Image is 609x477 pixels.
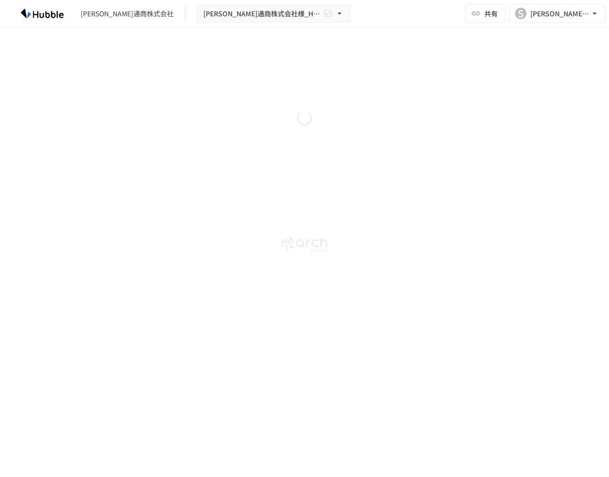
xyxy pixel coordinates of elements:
[530,8,590,20] div: [PERSON_NAME][EMAIL_ADDRESS][PERSON_NAME][DOMAIN_NAME]
[203,8,321,20] span: [PERSON_NAME]通商株式会社様_Hubbleトライアル導入資料
[197,4,351,23] button: [PERSON_NAME]通商株式会社様_Hubbleトライアル導入資料
[509,4,605,23] button: S[PERSON_NAME][EMAIL_ADDRESS][PERSON_NAME][DOMAIN_NAME]
[515,8,527,19] div: S
[12,6,73,21] img: HzDRNkGCf7KYO4GfwKnzITak6oVsp5RHeZBEM1dQFiQ
[484,8,498,19] span: 共有
[465,4,505,23] button: 共有
[81,9,174,19] div: [PERSON_NAME]通商株式会社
